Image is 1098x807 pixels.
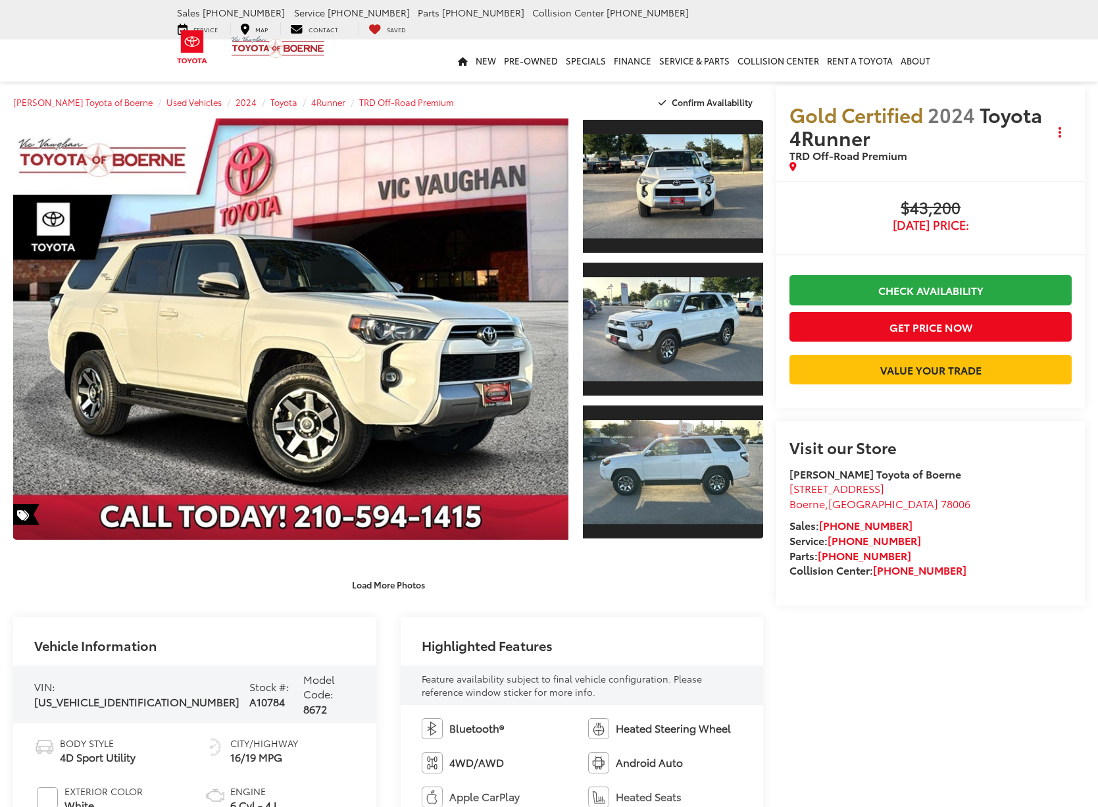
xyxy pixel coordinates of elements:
img: 2024 Toyota 4Runner TRD Off-Road Premium [581,277,765,381]
h2: Highlighted Features [422,638,553,652]
span: $43,200 [789,199,1072,219]
a: [PERSON_NAME] Toyota of Boerne [13,96,153,108]
img: Toyota [168,26,217,68]
a: Check Availability [789,275,1072,305]
strong: Parts: [789,548,911,563]
a: New [472,39,500,82]
span: Feature availability subject to final vehicle configuration. Please reference window sticker for ... [422,672,702,698]
a: [PHONE_NUMBER] [873,562,966,577]
a: Contact [280,22,348,35]
span: 4D Sport Utility [60,750,136,765]
a: 4Runner [311,96,345,108]
span: [PHONE_NUMBER] [203,6,285,19]
a: Finance [610,39,655,82]
span: Heated Steering Wheel [616,721,731,736]
h2: Visit our Store [789,438,1072,456]
a: About [897,39,934,82]
span: [PHONE_NUMBER] [328,6,410,19]
img: Heated Steering Wheel [588,718,609,739]
span: Gold Certified [789,100,923,128]
span: 4WD/AWD [449,755,504,770]
strong: [PERSON_NAME] Toyota of Boerne [789,466,961,481]
a: Service & Parts: Opens in a new tab [655,39,734,82]
span: 78006 [941,496,970,511]
span: Saved [387,25,406,34]
span: [DATE] Price: [789,219,1072,232]
strong: Service: [789,533,921,548]
a: My Saved Vehicles [359,22,416,35]
span: Engine [230,785,279,798]
a: Home [454,39,472,82]
span: VIN: [34,679,55,694]
a: Expand Photo 2 [583,261,764,397]
span: Special [13,504,39,525]
a: 2024 [236,96,257,108]
a: Expand Photo 3 [583,404,764,540]
button: Get Price Now [789,312,1072,342]
span: [PHONE_NUMBER] [442,6,524,19]
button: Load More Photos [343,573,434,596]
span: , [789,496,970,511]
span: City/Highway [230,737,298,750]
button: Confirm Availability [651,91,764,114]
span: Bluetooth® [449,721,504,736]
span: [GEOGRAPHIC_DATA] [828,496,938,511]
span: Boerne [789,496,825,511]
h2: Vehicle Information [34,638,157,652]
a: Map [230,22,278,35]
span: 8672 [303,701,327,716]
a: Value Your Trade [789,355,1072,384]
img: Fuel Economy [205,737,226,758]
span: Exterior Color [64,785,143,798]
a: [PHONE_NUMBER] [818,548,911,563]
a: Rent a Toyota [823,39,897,82]
img: 2024 Toyota 4Runner TRD Off-Road Premium [581,134,765,238]
a: Specials [562,39,610,82]
a: Expand Photo 0 [13,118,568,540]
span: TRD Off-Road Premium [789,147,907,163]
span: Sales [177,6,200,19]
a: TRD Off-Road Premium [359,96,454,108]
span: A10784 [249,694,285,709]
span: Stock #: [249,679,289,694]
span: [PHONE_NUMBER] [607,6,689,19]
span: Confirm Availability [672,96,753,108]
a: Collision Center [734,39,823,82]
img: Android Auto [588,752,609,773]
a: Service [168,22,228,35]
a: Used Vehicles [166,96,222,108]
span: dropdown dots [1059,127,1061,138]
strong: Collision Center: [789,562,966,577]
span: [STREET_ADDRESS] [789,481,884,496]
span: Toyota 4Runner [789,100,1042,151]
img: 2024 Toyota 4Runner TRD Off-Road Premium [581,420,765,524]
strong: Sales: [789,517,912,533]
a: Expand Photo 1 [583,118,764,254]
span: Body Style [60,737,136,750]
img: Bluetooth® [422,718,443,739]
img: Vic Vaughan Toyota of Boerne [231,36,325,59]
span: 16/19 MPG [230,750,298,765]
span: Service [294,6,325,19]
span: Android Auto [616,755,683,770]
a: [PHONE_NUMBER] [819,517,912,533]
a: Toyota [270,96,297,108]
a: Pre-Owned [500,39,562,82]
span: Collision Center [532,6,604,19]
button: Actions [1049,121,1072,144]
span: Model Code: [303,671,335,702]
a: [PHONE_NUMBER] [828,533,921,548]
a: [STREET_ADDRESS] Boerne,[GEOGRAPHIC_DATA] 78006 [789,481,970,511]
span: Parts [418,6,439,19]
span: [US_VEHICLE_IDENTIFICATION_NUMBER] [34,694,239,709]
img: 4WD/AWD [422,752,443,773]
img: 2024 Toyota 4Runner TRD Off-Road Premium [8,117,574,541]
span: 2024 [928,100,975,128]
